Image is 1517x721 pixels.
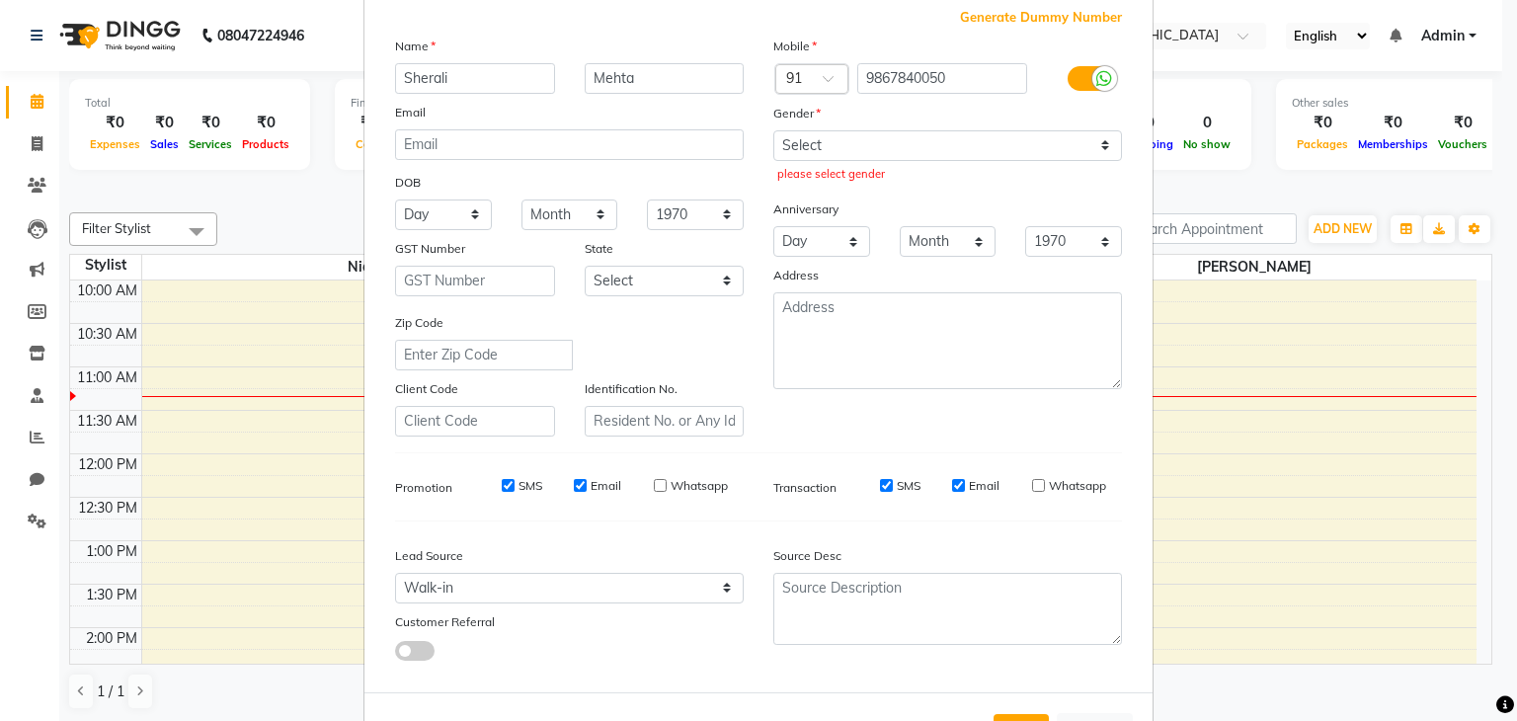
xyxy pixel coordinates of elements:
input: GST Number [395,266,555,296]
label: Client Code [395,380,458,398]
label: GST Number [395,240,465,258]
label: SMS [519,477,542,495]
label: Address [773,267,819,284]
label: SMS [897,477,920,495]
label: Name [395,38,436,55]
label: Customer Referral [395,613,495,631]
input: Resident No. or Any Id [585,406,745,437]
label: Email [395,104,426,121]
input: Email [395,129,744,160]
label: Whatsapp [671,477,728,495]
input: Last Name [585,63,745,94]
label: Email [591,477,621,495]
label: Promotion [395,479,452,497]
input: Mobile [857,63,1028,94]
label: Email [969,477,999,495]
label: Lead Source [395,547,463,565]
label: Whatsapp [1049,477,1106,495]
label: Identification No. [585,380,678,398]
label: Zip Code [395,314,443,332]
input: Enter Zip Code [395,340,573,370]
input: First Name [395,63,555,94]
div: please select gender [777,166,1117,183]
label: Mobile [773,38,817,55]
label: Source Desc [773,547,841,565]
label: Anniversary [773,200,838,218]
label: Transaction [773,479,837,497]
label: DOB [395,174,421,192]
input: Client Code [395,406,555,437]
span: Generate Dummy Number [960,8,1122,28]
label: State [585,240,613,258]
label: Gender [773,105,821,122]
